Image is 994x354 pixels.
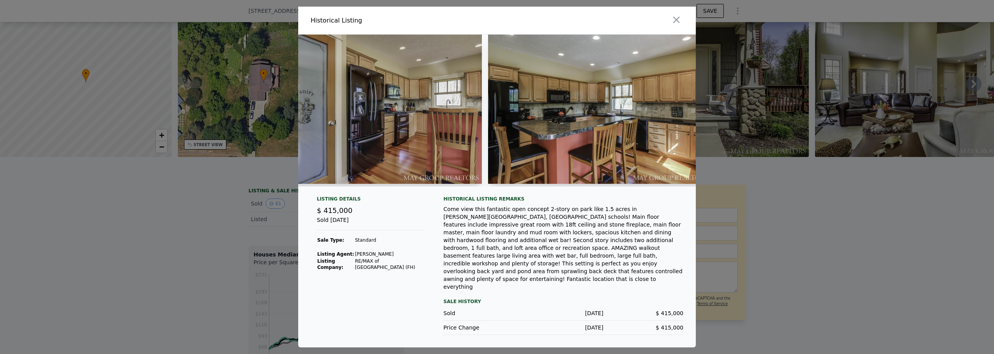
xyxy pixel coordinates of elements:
[656,324,683,331] span: $ 415,000
[317,196,425,205] div: Listing Details
[523,324,603,331] div: [DATE]
[311,16,494,25] div: Historical Listing
[488,35,712,184] img: Property Img
[355,237,425,244] td: Standard
[258,35,482,184] img: Property Img
[443,205,683,291] div: Come view this fantastic open concept 2-story on park like 1.5 acres in [PERSON_NAME][GEOGRAPHIC_...
[443,309,523,317] div: Sold
[317,258,343,270] strong: Listing Company:
[355,258,425,271] td: RE/MAX of [GEOGRAPHIC_DATA] (FH)
[317,206,353,214] span: $ 415,000
[317,237,344,243] strong: Sale Type:
[317,216,425,230] div: Sold [DATE]
[656,310,683,316] span: $ 415,000
[317,251,354,257] strong: Listing Agent:
[355,251,425,258] td: [PERSON_NAME]
[443,196,683,202] div: Historical Listing remarks
[523,309,603,317] div: [DATE]
[443,297,683,306] div: Sale History
[443,324,523,331] div: Price Change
